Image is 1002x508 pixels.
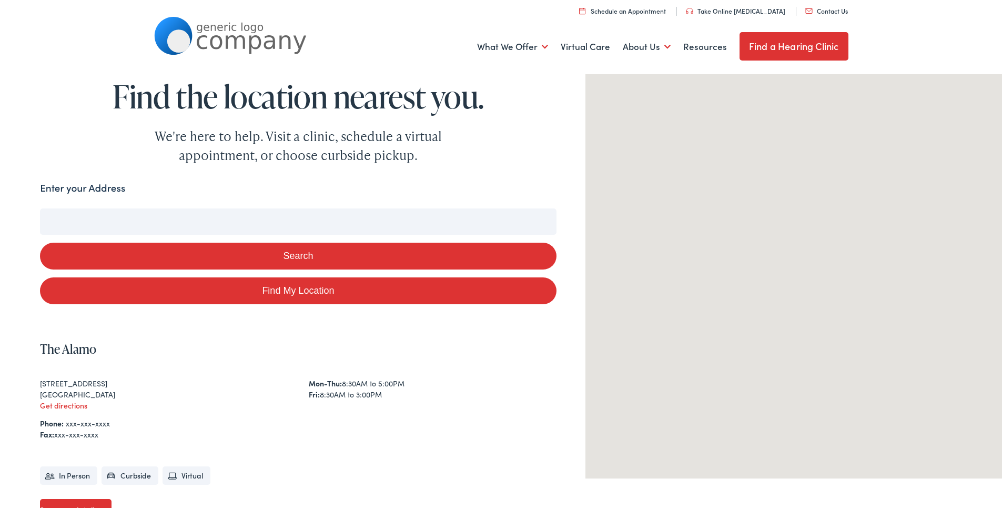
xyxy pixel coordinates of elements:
a: About Us [623,27,671,66]
a: What We Offer [477,27,548,66]
div: 8:30AM to 5:00PM 8:30AM to 3:00PM [309,378,556,400]
strong: Fax: [40,429,54,440]
input: Enter your address or zip code [40,208,556,235]
a: The Alamo [40,340,96,357]
a: Find My Location [40,277,556,304]
div: xxx-xxx-xxxx [40,429,556,440]
a: Resources [683,27,727,66]
a: Contact Us [805,6,848,15]
a: Take Online [MEDICAL_DATA] [686,6,785,15]
div: [GEOGRAPHIC_DATA] [40,389,288,400]
div: We're here to help. Visit a clinic, schedule a virtual appointment, or choose curbside pickup. [130,127,467,165]
li: In Person [40,466,97,485]
img: utility icon [805,8,813,14]
div: The Alamo [781,262,806,287]
img: utility icon [579,7,585,14]
a: xxx-xxx-xxxx [66,418,110,429]
div: [STREET_ADDRESS] [40,378,288,389]
img: utility icon [686,8,693,14]
h1: Find the location nearest you. [40,79,556,114]
a: Virtual Care [561,27,610,66]
a: Find a Hearing Clinic [740,32,848,61]
li: Virtual [163,466,210,485]
strong: Fri: [309,389,320,400]
strong: Mon-Thu: [309,378,342,389]
button: Search [40,243,556,270]
li: Curbside [102,466,158,485]
label: Enter your Address [40,181,125,196]
strong: Phone: [40,418,64,429]
a: Schedule an Appointment [579,6,666,15]
a: Get directions [40,400,87,411]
